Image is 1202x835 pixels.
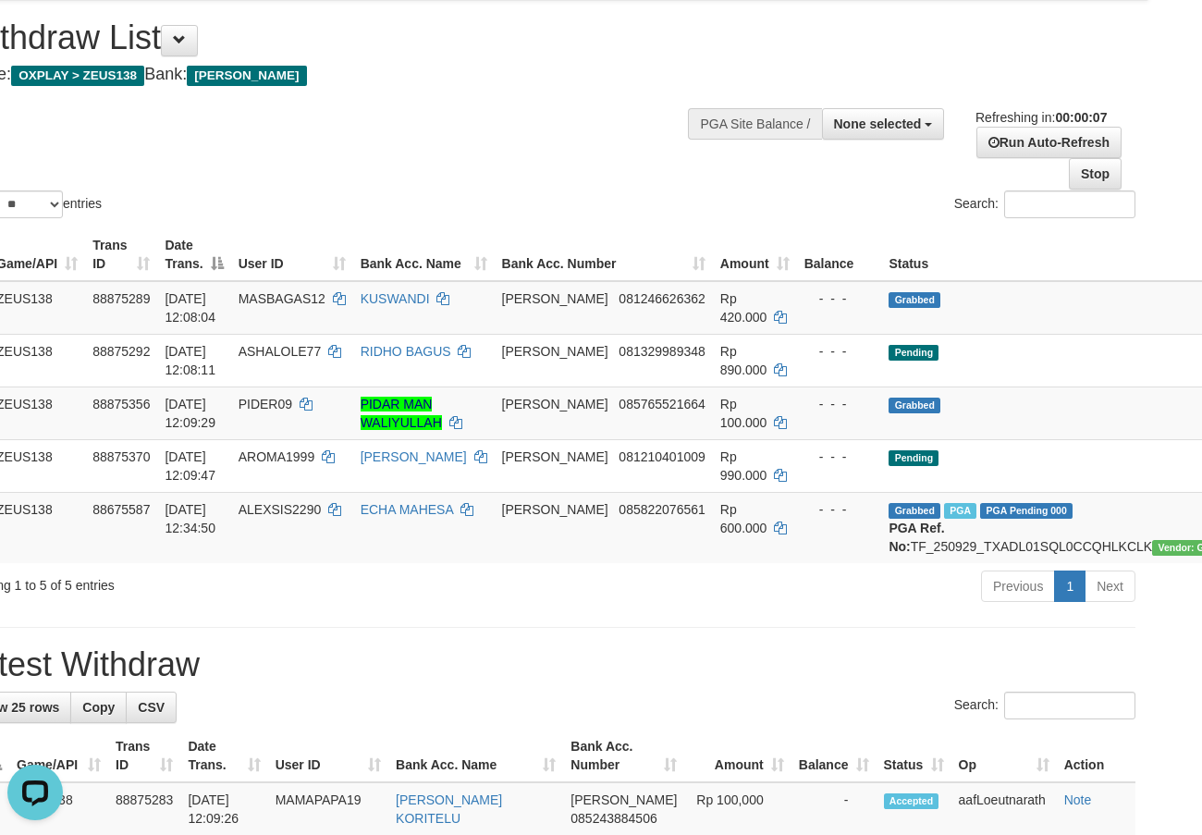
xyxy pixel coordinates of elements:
span: 88875292 [92,344,150,359]
span: Grabbed [889,398,940,413]
span: Copy 081246626362 to clipboard [619,291,705,306]
a: Stop [1069,158,1122,190]
a: Note [1064,792,1092,807]
a: Run Auto-Refresh [976,127,1122,158]
a: PIDAR MAN WALIYULLAH [361,397,442,430]
span: Refreshing in: [975,110,1107,125]
span: [DATE] 12:08:11 [165,344,215,377]
th: Bank Acc. Name: activate to sort column ascending [388,730,563,782]
span: 88675587 [92,502,150,517]
th: Game/API: activate to sort column ascending [9,730,108,782]
th: Bank Acc. Number: activate to sort column ascending [495,228,713,281]
span: PIDER09 [239,397,292,411]
span: OXPLAY > ZEUS138 [11,66,144,86]
span: Copy 085822076561 to clipboard [619,502,705,517]
th: Amount: activate to sort column ascending [684,730,791,782]
span: AROMA1999 [239,449,314,464]
span: Rp 100.000 [720,397,767,430]
th: Balance [797,228,882,281]
a: CSV [126,692,177,723]
div: - - - [804,395,875,413]
a: [PERSON_NAME] [361,449,467,464]
strong: 00:00:07 [1055,110,1107,125]
span: [DATE] 12:34:50 [165,502,215,535]
span: Copy 081329989348 to clipboard [619,344,705,359]
span: 88875370 [92,449,150,464]
span: Copy [82,700,115,715]
span: Rp 600.000 [720,502,767,535]
span: [PERSON_NAME] [502,344,608,359]
span: Grabbed [889,292,940,308]
a: KUSWANDI [361,291,430,306]
a: [PERSON_NAME] KORITELU [396,792,502,826]
span: [PERSON_NAME] [187,66,306,86]
button: Open LiveChat chat widget [7,7,63,63]
a: Copy [70,692,127,723]
span: PGA Pending [980,503,1073,519]
span: ASHALOLE77 [239,344,322,359]
th: Action [1057,730,1135,782]
span: Pending [889,345,938,361]
span: CSV [138,700,165,715]
div: - - - [804,342,875,361]
span: 88875356 [92,397,150,411]
th: Trans ID: activate to sort column ascending [108,730,180,782]
th: Balance: activate to sort column ascending [791,730,877,782]
button: None selected [822,108,945,140]
th: Date Trans.: activate to sort column ascending [180,730,267,782]
span: Rp 990.000 [720,449,767,483]
span: Copy 085765521664 to clipboard [619,397,705,411]
th: Amount: activate to sort column ascending [713,228,797,281]
span: [DATE] 12:09:47 [165,449,215,483]
span: 88875289 [92,291,150,306]
a: Next [1085,571,1135,602]
span: Copy 081210401009 to clipboard [619,449,705,464]
span: Rp 420.000 [720,291,767,325]
th: Bank Acc. Number: activate to sort column ascending [563,730,684,782]
div: - - - [804,448,875,466]
a: Previous [981,571,1055,602]
span: Grabbed [889,503,940,519]
span: [PERSON_NAME] [570,792,677,807]
span: MASBAGAS12 [239,291,325,306]
span: Accepted [884,793,939,809]
span: [DATE] 12:08:04 [165,291,215,325]
a: ECHA MAHESA [361,502,453,517]
div: - - - [804,500,875,519]
label: Search: [954,190,1135,218]
a: RIDHO BAGUS [361,344,451,359]
span: [PERSON_NAME] [502,449,608,464]
th: Bank Acc. Name: activate to sort column ascending [353,228,495,281]
input: Search: [1004,692,1135,719]
span: Pending [889,450,938,466]
th: Op: activate to sort column ascending [951,730,1057,782]
span: [PERSON_NAME] [502,397,608,411]
th: User ID: activate to sort column ascending [268,730,388,782]
span: Copy 085243884506 to clipboard [570,811,656,826]
th: User ID: activate to sort column ascending [231,228,353,281]
span: [PERSON_NAME] [502,291,608,306]
th: Status: activate to sort column ascending [877,730,951,782]
span: [DATE] 12:09:29 [165,397,215,430]
span: None selected [834,117,922,131]
th: Date Trans.: activate to sort column descending [157,228,230,281]
span: Rp 890.000 [720,344,767,377]
span: Marked by aafpengsreynich [944,503,976,519]
span: ALEXSIS2290 [239,502,322,517]
label: Search: [954,692,1135,719]
div: - - - [804,289,875,308]
div: PGA Site Balance / [688,108,821,140]
a: 1 [1054,571,1085,602]
input: Search: [1004,190,1135,218]
span: [PERSON_NAME] [502,502,608,517]
th: Trans ID: activate to sort column ascending [85,228,157,281]
b: PGA Ref. No: [889,521,944,554]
